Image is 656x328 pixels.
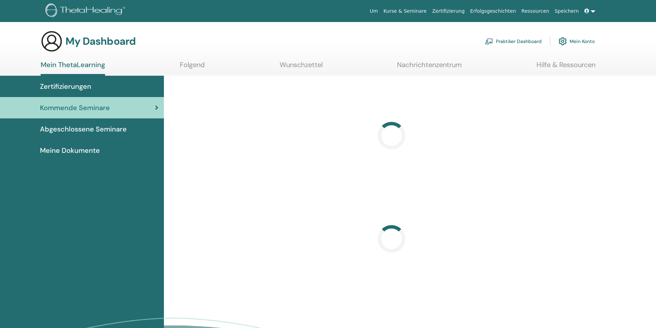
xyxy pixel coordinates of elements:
h3: My Dashboard [65,35,136,47]
a: Wunschzettel [280,61,323,74]
a: Praktiker Dashboard [485,34,542,49]
a: Um [367,5,381,18]
span: Zertifizierungen [40,81,91,92]
img: generic-user-icon.jpg [41,30,63,52]
a: Mein ThetaLearning [41,61,105,76]
a: Zertifizierung [429,5,467,18]
img: logo.png [45,3,128,19]
span: Kommende Seminare [40,103,110,113]
a: Speichern [552,5,582,18]
img: cog.svg [559,35,567,47]
a: Hilfe & Ressourcen [537,61,595,74]
a: Ressourcen [519,5,552,18]
a: Kurse & Seminare [381,5,429,18]
img: chalkboard-teacher.svg [485,38,493,44]
a: Mein Konto [559,34,595,49]
a: Nachrichtenzentrum [397,61,462,74]
a: Folgend [180,61,205,74]
span: Meine Dokumente [40,145,100,156]
span: Abgeschlossene Seminare [40,124,127,134]
a: Erfolgsgeschichten [467,5,519,18]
